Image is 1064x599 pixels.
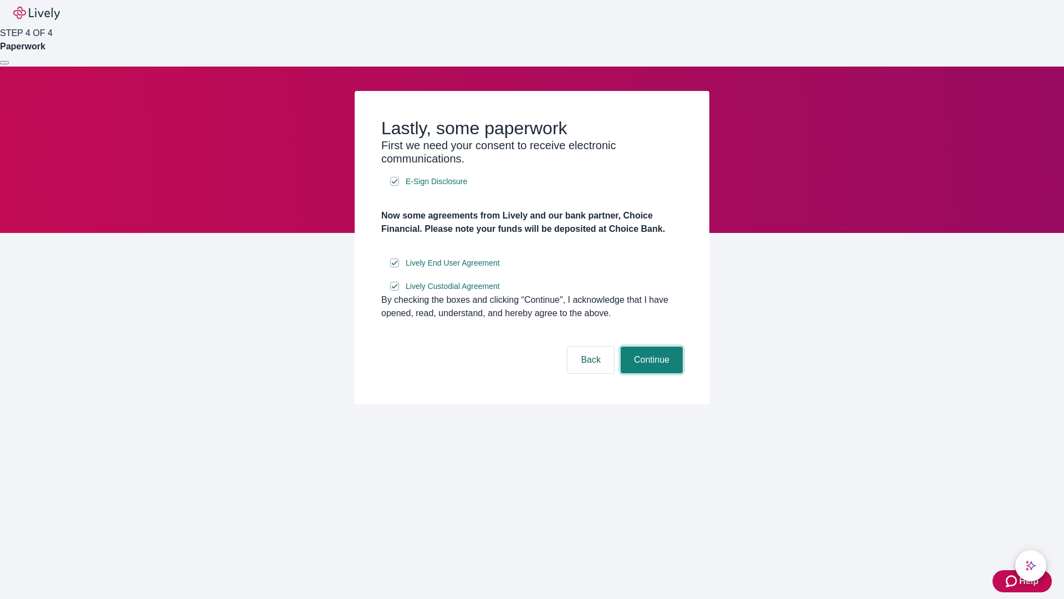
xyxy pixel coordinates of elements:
[993,570,1052,592] button: Zendesk support iconHelp
[403,256,502,270] a: e-sign disclosure document
[381,209,683,236] h4: Now some agreements from Lively and our bank partner, Choice Financial. Please note your funds wi...
[381,139,683,165] h3: First we need your consent to receive electronic communications.
[1006,575,1019,588] svg: Zendesk support icon
[381,118,683,139] h2: Lastly, some paperwork
[567,347,614,373] button: Back
[406,281,500,292] span: Lively Custodial Agreement
[1015,550,1046,581] button: chat
[406,257,500,269] span: Lively End User Agreement
[621,347,683,373] button: Continue
[381,293,683,320] div: By checking the boxes and clicking “Continue", I acknowledge that I have opened, read, understand...
[403,280,502,293] a: e-sign disclosure document
[403,175,469,189] a: e-sign disclosure document
[13,7,60,20] img: Lively
[1025,560,1036,571] svg: Lively AI Assistant
[1019,575,1039,588] span: Help
[406,176,467,187] span: E-Sign Disclosure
